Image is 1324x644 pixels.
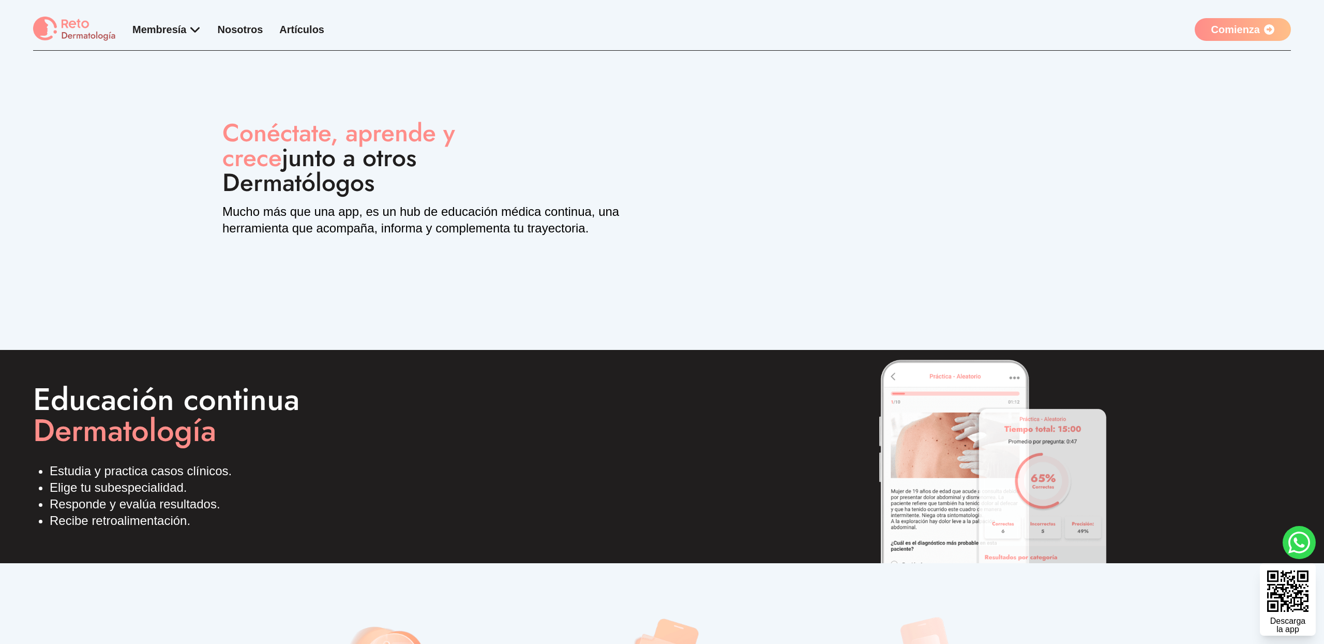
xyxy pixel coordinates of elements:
[222,121,559,195] h1: Conéctate, aprende y crece
[50,496,629,513] li: Responde y evalúa resultados.
[33,17,116,42] img: logo Reto dermatología
[50,513,629,529] li: Recibe retroalimentación.
[1283,526,1316,559] a: whatsapp button
[1270,617,1305,634] div: Descarga la app
[132,22,201,37] div: Membresía
[33,415,629,446] h2: Dermatología
[279,24,324,35] a: Artículos
[222,203,654,237] p: Mucho más que una app, es un hub de educación médica continua, una herramienta que acompaña, ...
[877,358,1109,563] img: app
[222,140,416,200] span: junto a otros Dermatólogos
[670,74,1102,317] iframe: YouTube Video
[50,479,629,496] li: Elige tu subespecialidad.
[1195,18,1291,41] a: Comienza
[33,384,629,415] p: Educación continua
[50,463,629,479] li: Estudia y practica casos clínicos.
[218,24,263,35] a: Nosotros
